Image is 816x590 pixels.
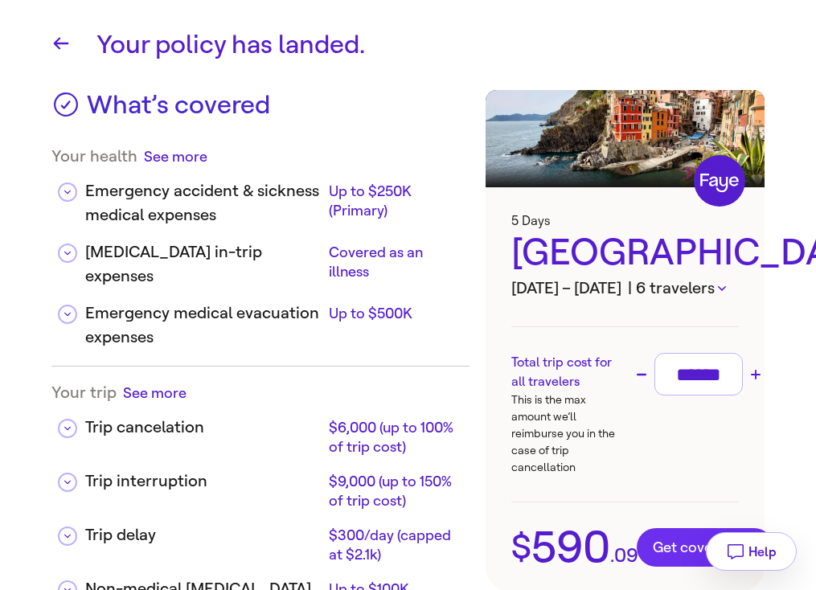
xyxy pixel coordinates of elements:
div: Up to $500K [329,304,457,323]
button: See more [144,146,207,166]
div: [GEOGRAPHIC_DATA] [511,229,739,277]
div: Trip interruption$9,000 (up to 150% of trip cost) [51,457,470,510]
div: Emergency medical evacuation expenses [85,301,322,350]
button: Increase trip cost [746,365,765,384]
div: Trip interruption [85,469,322,494]
button: Decrease trip cost [632,365,651,384]
div: [MEDICAL_DATA] in-trip expensesCovered as an illness [51,227,470,289]
span: Get covered [653,539,757,555]
button: See more [123,383,187,403]
span: Help [748,544,777,559]
button: Help [706,532,797,571]
div: [MEDICAL_DATA] in-trip expenses [85,240,322,289]
h3: [DATE] – [DATE] [511,277,739,301]
span: 09 [614,546,638,565]
div: Covered as an illness [329,243,457,281]
div: Trip cancelation [85,416,322,440]
div: $300/day (capped at $2.1k) [329,526,457,564]
span: . [610,546,614,565]
div: Trip cancelation$6,000 (up to 100% of trip cost) [51,403,470,457]
p: This is the max amount we’ll reimburse you in the case of trip cancellation [511,391,625,476]
span: 590 [531,526,610,569]
span: $ [511,531,531,564]
div: Emergency accident & sickness medical expenses [85,179,322,227]
div: Emergency accident & sickness medical expensesUp to $250K (Primary) [51,166,470,227]
div: Trip delay [85,523,322,547]
div: Your health [51,146,470,166]
h3: What’s covered [87,90,270,130]
h3: Total trip cost for all travelers [511,353,625,391]
div: $6,000 (up to 100% of trip cost) [329,418,457,457]
div: Emergency medical evacuation expensesUp to $500K [51,289,470,350]
input: Trip cost [662,360,736,388]
h3: 5 Days [511,213,739,228]
div: Trip delay$300/day (capped at $2.1k) [51,510,470,564]
h1: Your policy has landed. [96,26,765,64]
div: Up to $250K (Primary) [329,182,457,220]
div: Your trip [51,383,470,403]
div: $9,000 (up to 150% of trip cost) [329,472,457,510]
button: Get covered [637,528,773,567]
button: | 6 travelers [628,277,726,301]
